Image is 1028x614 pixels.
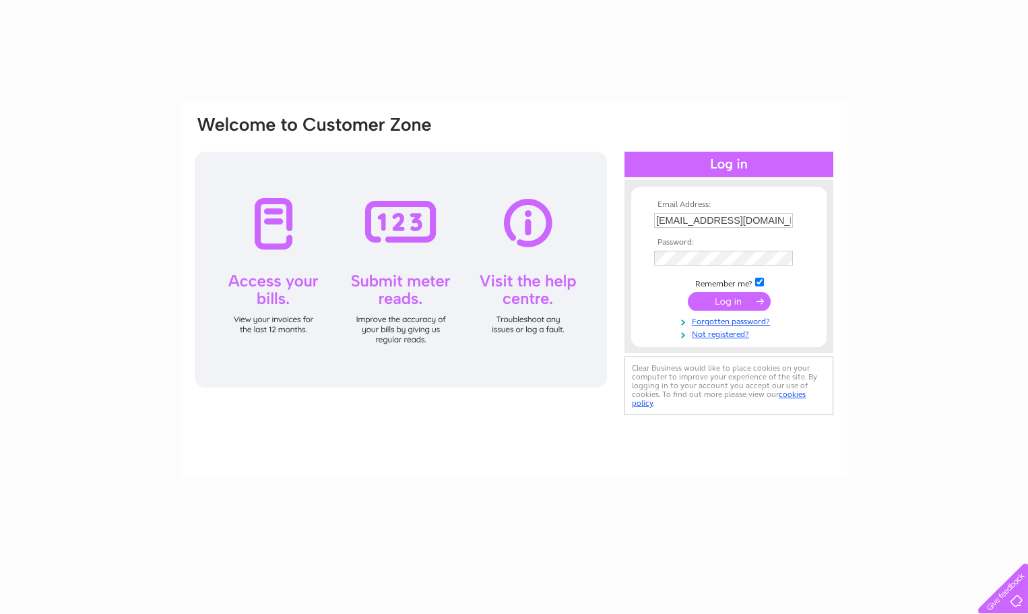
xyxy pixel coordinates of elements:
[651,276,807,289] td: Remember me?
[654,327,807,340] a: Not registered?
[624,357,833,415] div: Clear Business would like to place cookies on your computer to improve your experience of the sit...
[688,292,771,311] input: Submit
[654,314,807,327] a: Forgotten password?
[632,390,806,408] a: cookies policy
[651,200,807,210] th: Email Address:
[651,238,807,247] th: Password:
